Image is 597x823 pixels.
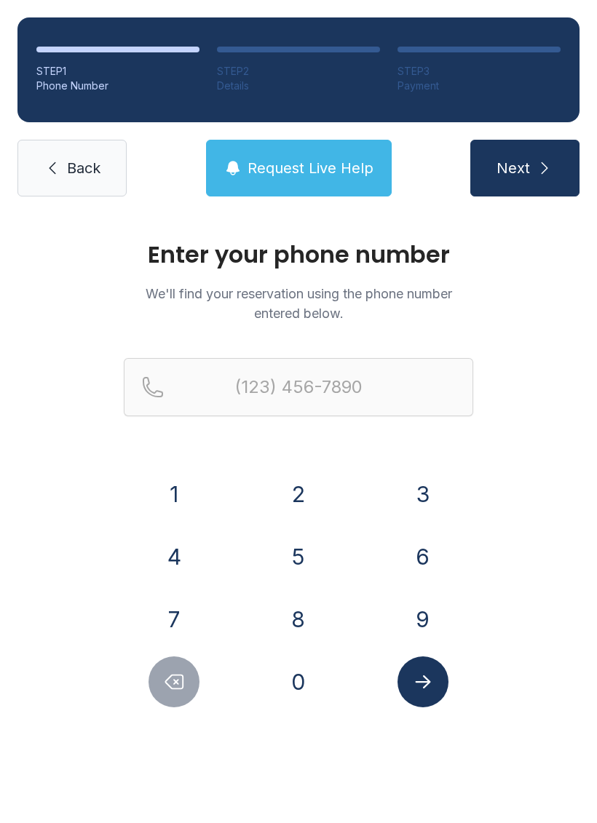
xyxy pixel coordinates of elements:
[149,531,199,582] button: 4
[398,64,561,79] div: STEP 3
[124,284,473,323] p: We'll find your reservation using the phone number entered below.
[398,594,448,645] button: 9
[398,79,561,93] div: Payment
[149,656,199,707] button: Delete number
[398,531,448,582] button: 6
[67,158,100,178] span: Back
[398,656,448,707] button: Submit lookup form
[124,358,473,416] input: Reservation phone number
[497,158,530,178] span: Next
[36,64,199,79] div: STEP 1
[273,656,324,707] button: 0
[217,64,380,79] div: STEP 2
[149,594,199,645] button: 7
[273,531,324,582] button: 5
[273,594,324,645] button: 8
[149,469,199,520] button: 1
[36,79,199,93] div: Phone Number
[124,243,473,266] h1: Enter your phone number
[248,158,373,178] span: Request Live Help
[217,79,380,93] div: Details
[398,469,448,520] button: 3
[273,469,324,520] button: 2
